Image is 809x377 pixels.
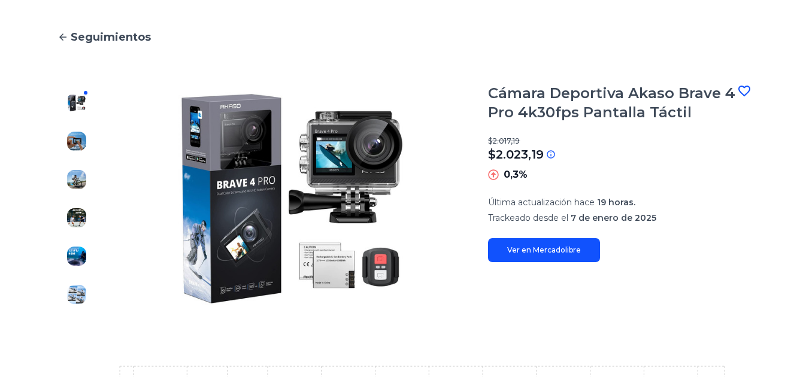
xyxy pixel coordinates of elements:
[597,197,635,208] font: 19 horas.
[488,147,544,162] font: $2.023,19
[67,285,86,304] img: Cámara Deportiva Akaso Brave 4 Pro 4k30fps Pantalla Táctil
[488,84,735,121] font: Cámara Deportiva Akaso Brave 4 Pro 4k30fps Pantalla Táctil
[507,245,581,254] font: Ver en Mercadolibre
[67,208,86,227] img: Cámara Deportiva Akaso Brave 4 Pro 4k30fps Pantalla Táctil
[71,31,151,44] font: Seguimientos
[488,238,600,262] a: Ver en Mercadolibre
[67,132,86,151] img: Cámara Deportiva Akaso Brave 4 Pro 4k30fps Pantalla Táctil
[488,197,595,208] font: Última actualización hace
[67,170,86,189] img: Cámara Deportiva Akaso Brave 4 Pro 4k30fps Pantalla Táctil
[488,136,520,145] font: $2.017,19
[67,93,86,113] img: Cámara Deportiva Akaso Brave 4 Pro 4k30fps Pantalla Táctil
[488,212,568,223] font: Trackeado desde el
[67,247,86,266] img: Cámara Deportiva Akaso Brave 4 Pro 4k30fps Pantalla Táctil
[504,169,528,180] font: 0,3%
[120,84,464,314] img: Cámara Deportiva Akaso Brave 4 Pro 4k30fps Pantalla Táctil
[57,29,752,45] a: Seguimientos
[571,212,656,223] font: 7 de enero de 2025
